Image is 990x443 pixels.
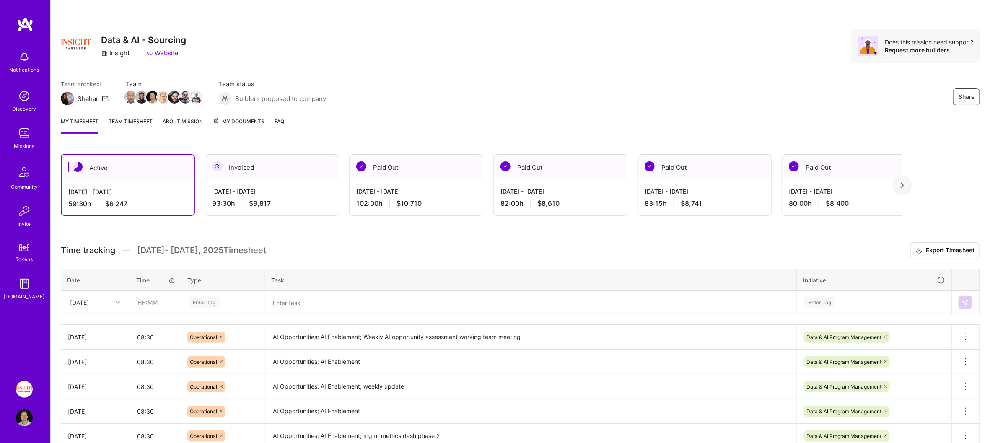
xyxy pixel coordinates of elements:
[806,359,881,365] span: Data & AI Program Management
[190,383,217,390] span: Operational
[68,199,187,208] div: 59:30 h
[14,381,35,398] a: Insight Partners: Data & AI - Sourcing
[124,91,137,104] img: Team Member Avatar
[105,199,127,208] span: $6,247
[266,350,796,373] textarea: AI Opportunities; AI Enablement
[131,291,181,313] input: HH:MM
[645,199,765,208] div: 83:15 h
[11,182,38,191] div: Community
[14,142,35,150] div: Missions
[190,334,217,340] span: Operational
[265,269,797,291] th: Task
[78,94,98,103] div: Shahar
[101,35,186,45] h3: Data & AI - Sourcing
[266,326,796,349] textarea: AI Opportunities; AI Enablement; Weekly AI opportunity assessment working team meeting
[189,296,220,309] div: Enter Tag
[266,400,796,423] textarea: AI Opportunities; AI Enablement
[101,50,108,57] i: icon CompanyGray
[681,199,702,208] span: $8,741
[500,187,620,196] div: [DATE] - [DATE]
[10,65,39,74] div: Notifications
[19,244,29,251] img: tokens
[4,292,45,301] div: [DOMAIN_NAME]
[68,432,123,440] div: [DATE]
[116,301,120,305] i: icon Chevron
[356,199,476,208] div: 102:00 h
[356,161,366,171] img: Paid Out
[959,93,974,101] span: Share
[350,155,483,180] div: Paid Out
[130,376,181,398] input: HH:MM
[137,245,266,256] span: [DATE] - [DATE] , 2025 Timesheet
[61,117,98,134] a: My timesheet
[266,375,796,398] textarea: AI Opportunities; AI Enablement; weekly update
[916,246,923,255] i: icon Download
[157,91,170,104] img: Team Member Avatar
[101,49,130,57] div: Insight
[70,298,89,307] div: [DATE]
[16,203,33,220] img: Invite
[191,90,202,104] a: Team Member Avatar
[14,409,35,426] a: User Avatar
[73,162,83,172] img: Active
[190,91,202,104] img: Team Member Avatar
[205,155,339,180] div: Invoiced
[356,187,476,196] div: [DATE] - [DATE]
[806,433,881,439] span: Data & AI Program Management
[826,199,849,208] span: $8,400
[61,80,109,88] span: Team architect
[16,88,33,104] img: discovery
[61,29,91,60] img: Company Logo
[158,90,169,104] a: Team Member Avatar
[806,383,881,390] span: Data & AI Program Management
[109,117,153,134] a: Team timesheet
[190,359,217,365] span: Operational
[218,80,326,88] span: Team status
[275,117,284,134] a: FAQ
[190,408,217,415] span: Operational
[61,245,115,256] span: Time tracking
[169,90,180,104] a: Team Member Avatar
[858,36,878,56] img: Avatar
[62,155,194,181] div: Active
[16,255,33,264] div: Tokens
[910,242,980,259] button: Export Timesheet
[789,199,909,208] div: 80:00 h
[953,88,980,105] button: Share
[806,408,881,415] span: Data & AI Program Management
[16,275,33,292] img: guide book
[212,199,332,208] div: 93:30 h
[68,382,123,391] div: [DATE]
[645,161,655,171] img: Paid Out
[68,358,123,366] div: [DATE]
[68,333,123,342] div: [DATE]
[803,275,946,285] div: Initiative
[806,334,881,340] span: Data & AI Program Management
[17,17,34,32] img: logo
[168,91,181,104] img: Team Member Avatar
[212,161,222,171] img: Invoiced
[68,407,123,416] div: [DATE]
[181,269,265,291] th: Type
[789,187,909,196] div: [DATE] - [DATE]
[962,299,969,306] img: Submit
[147,90,158,104] a: Team Member Avatar
[190,433,217,439] span: Operational
[146,91,159,104] img: Team Member Avatar
[397,199,422,208] span: $10,710
[136,276,175,285] div: Time
[125,80,202,88] span: Team
[16,381,33,398] img: Insight Partners: Data & AI - Sourcing
[885,38,973,46] div: Does this mission need support?
[782,155,915,180] div: Paid Out
[16,49,33,65] img: bell
[500,161,511,171] img: Paid Out
[645,187,765,196] div: [DATE] - [DATE]
[102,95,109,102] i: icon Mail
[500,199,620,208] div: 82:00 h
[180,90,191,104] a: Team Member Avatar
[146,49,179,57] a: Website
[212,187,332,196] div: [DATE] - [DATE]
[213,117,264,134] a: My Documents
[18,220,31,228] div: Invite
